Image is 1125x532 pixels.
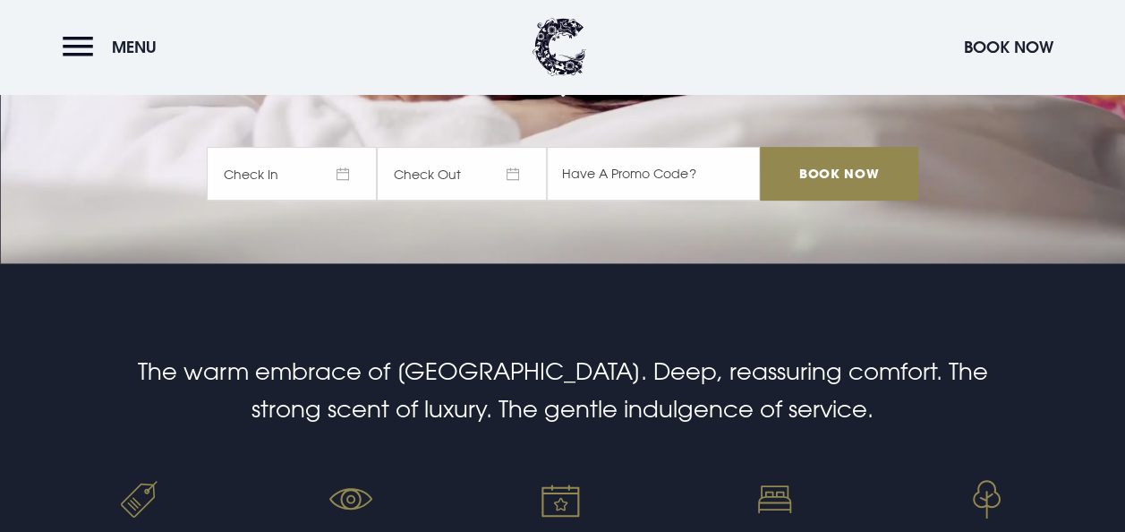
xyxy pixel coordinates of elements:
[955,28,1062,66] button: Book Now
[744,468,806,531] img: Orthopaedic mattresses sleep
[107,468,170,531] img: Best rate guaranteed
[760,147,917,201] input: Book Now
[377,147,547,201] span: Check Out
[138,357,988,423] span: The warm embrace of [GEOGRAPHIC_DATA]. Deep, reassuring comfort. The strong scent of luxury. The ...
[63,28,166,66] button: Menu
[547,147,760,201] input: Have A Promo Code?
[207,147,377,201] span: Check In
[956,468,1018,531] img: Event venue Bangor, Northern Ireland
[112,37,157,57] span: Menu
[532,468,594,531] img: Tailored bespoke events venue
[533,18,586,76] img: Clandeboye Lodge
[320,468,382,531] img: No hidden fees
